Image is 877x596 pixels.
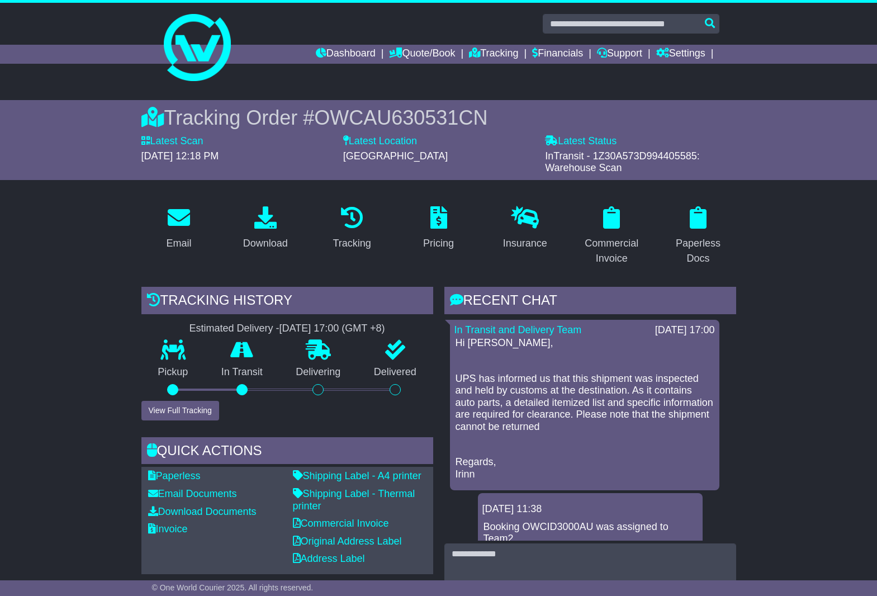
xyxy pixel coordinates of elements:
a: Address Label [293,553,365,564]
a: Support [597,45,642,64]
div: [DATE] 17:00 [655,324,715,337]
a: Commercial Invoice [574,202,650,270]
p: Delivered [357,366,433,379]
p: In Transit [205,366,279,379]
a: Insurance [496,202,554,255]
label: Latest Status [545,135,617,148]
a: Email [159,202,198,255]
a: Paperless Docs [661,202,736,270]
div: RECENT CHAT [444,287,736,317]
div: Insurance [503,236,547,251]
div: Tracking Order # [141,106,736,130]
a: Tracking [325,202,378,255]
div: Estimated Delivery - [141,323,433,335]
div: Commercial Invoice [581,236,642,266]
button: View Full Tracking [141,401,219,420]
label: Latest Scan [141,135,203,148]
a: Financials [532,45,583,64]
a: Shipping Label - A4 printer [293,470,421,481]
a: Pricing [416,202,461,255]
label: Latest Location [343,135,417,148]
span: OWCAU630531CN [314,106,487,129]
span: © One World Courier 2025. All rights reserved. [152,583,314,592]
div: Tracking history [141,287,433,317]
div: Email [166,236,191,251]
a: In Transit and Delivery Team [454,324,582,335]
span: [GEOGRAPHIC_DATA] [343,150,448,162]
a: Tracking [469,45,518,64]
div: Paperless Docs [668,236,729,266]
p: Hi [PERSON_NAME], [456,337,714,349]
a: Shipping Label - Thermal printer [293,488,415,512]
a: Download [236,202,295,255]
a: Settings [656,45,705,64]
div: Tracking [333,236,371,251]
a: Quote/Book [389,45,455,64]
a: Download Documents [148,506,257,517]
a: Original Address Label [293,536,402,547]
p: Pickup [141,366,205,379]
p: Delivering [279,366,358,379]
a: Commercial Invoice [293,518,389,529]
div: Pricing [423,236,454,251]
div: Download [243,236,288,251]
div: Quick Actions [141,437,433,467]
a: Invoice [148,523,188,534]
a: Email Documents [148,488,237,499]
p: UPS has informed us that this shipment was inspected and held by customs at the destination. As i... [456,373,714,433]
span: [DATE] 12:18 PM [141,150,219,162]
div: [DATE] 11:38 [482,503,698,515]
a: Dashboard [316,45,376,64]
p: Regards, Irinn [456,456,714,480]
a: Paperless [148,470,201,481]
p: Booking OWCID3000AU was assigned to Team2. [483,521,697,545]
div: [DATE] 17:00 (GMT +8) [279,323,385,335]
span: InTransit - 1Z30A573D994405585: Warehouse Scan [545,150,700,174]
